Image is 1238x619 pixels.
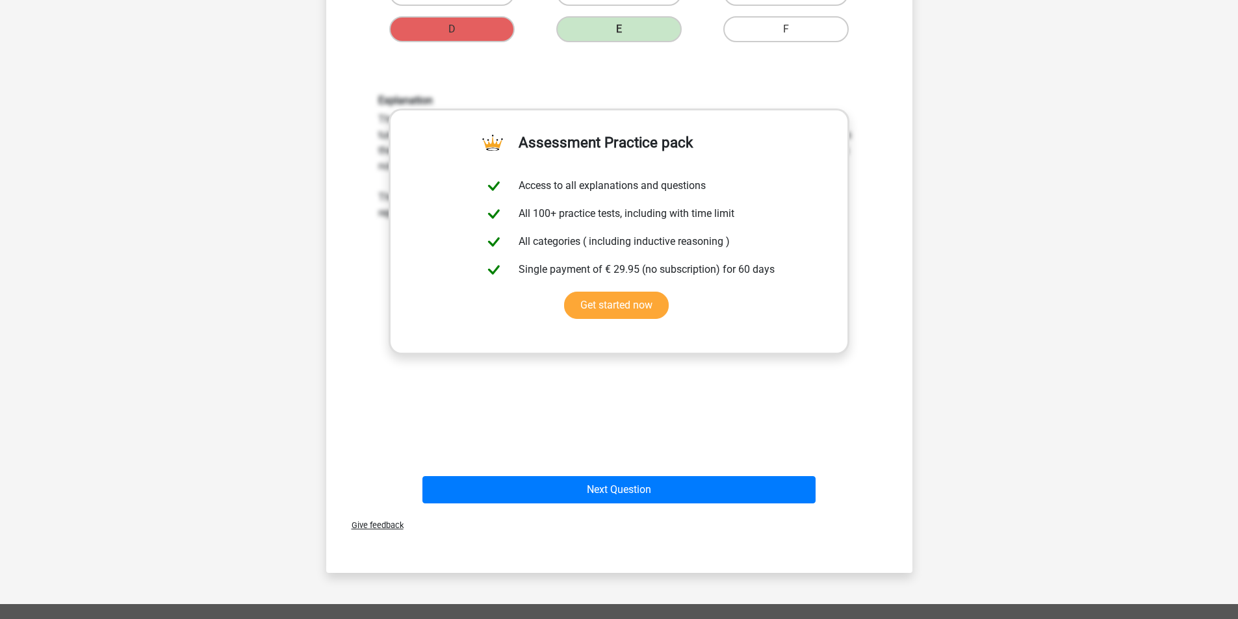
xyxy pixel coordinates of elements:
[341,520,404,530] span: Give feedback
[564,292,669,319] a: Get started now
[422,476,816,503] button: Next Question
[556,16,682,42] label: E
[389,16,515,42] label: D
[368,94,870,221] div: The circle first turns three quarters counterclockwise (shown by the arrow on the circle). Then t...
[378,94,860,107] h6: Explanation
[723,16,849,42] label: F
